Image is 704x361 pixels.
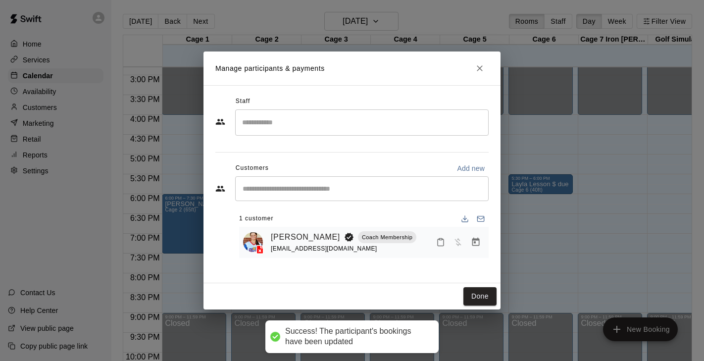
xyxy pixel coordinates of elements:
button: Close [471,59,489,77]
div: Success! The participant's bookings have been updated [285,326,429,347]
img: Layla David [243,232,263,252]
span: Has not paid [449,238,467,246]
a: [PERSON_NAME] [271,231,340,244]
div: Start typing to search customers... [235,176,489,201]
span: [EMAIL_ADDRESS][DOMAIN_NAME] [271,245,377,252]
span: Customers [236,160,269,176]
button: Done [463,287,497,306]
button: Download list [457,211,473,227]
div: Search staff [235,109,489,136]
svg: Booking Owner [344,232,354,242]
svg: Staff [215,117,225,127]
svg: Customers [215,184,225,194]
span: Staff [236,94,250,109]
button: Mark attendance [432,234,449,251]
p: Manage participants & payments [215,63,325,74]
p: Add new [457,163,485,173]
button: Add new [453,160,489,176]
p: Coach Membership [362,233,412,242]
button: Manage bookings & payment [467,233,485,251]
button: Email participants [473,211,489,227]
span: 1 customer [239,211,273,227]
